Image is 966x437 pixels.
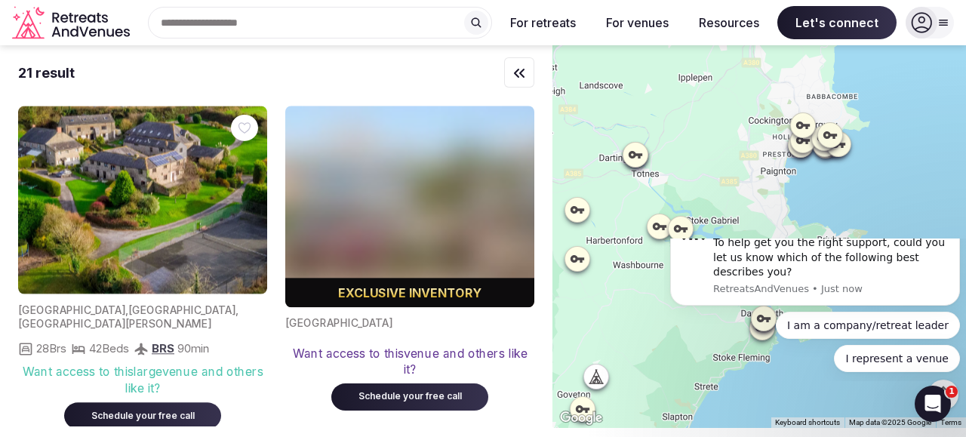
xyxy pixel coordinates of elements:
button: For venues [594,6,681,39]
span: [GEOGRAPHIC_DATA][PERSON_NAME] [18,318,211,330]
div: Hi there 😀 How can I best assist you [DATE]?To get you the right support, could you let us know w... [12,59,248,195]
svg: Retreats and Venues company logo [12,6,133,40]
span: Let's connect [777,6,897,39]
div: RetreatsAndVenues • AI Agent • Just now [24,198,211,208]
img: Profile image for RetreatsAndVenues [43,8,67,32]
button: go back [10,6,38,35]
a: Visit the homepage [12,6,133,40]
div: Want access to this venue and others like it? [285,345,534,377]
span: 1 [946,386,958,398]
button: Upload attachment [72,321,84,333]
button: I am a company/retreat leader [98,239,282,269]
p: Message from RetreatsAndVenues, sent Just now [49,44,285,57]
button: I represent a venue [156,276,282,306]
span: 28 Brs [36,341,66,356]
div: RetreatsAndVenues says… [12,59,290,229]
p: The team can also help [73,19,188,34]
button: Start recording [96,321,108,333]
span: 42 Beds [89,341,129,356]
iframe: Intercom live chat [915,386,951,422]
h1: RetreatsAndVenues [73,8,191,19]
span: Map data ©2025 Google [849,418,931,426]
img: Blurred cover image for a premium venue [285,106,534,307]
div: Quick reply options [6,73,296,134]
button: Send a message… [259,315,283,340]
button: Home [236,6,265,35]
button: For retreats [498,6,588,39]
a: Schedule your free call [331,388,488,402]
div: Exclusive inventory [285,284,534,301]
span: , [125,303,128,315]
button: Resources [687,6,771,39]
div: Want access to this large venue and others like it? [18,364,267,396]
a: Schedule your free call [64,407,221,421]
textarea: Ask a question… [13,290,289,315]
img: Google [556,408,606,428]
span: [GEOGRAPHIC_DATA] [285,317,392,329]
span: 90 min [177,341,209,356]
div: Hi there 😀 How can I best assist you [DATE]? To get you the right support, could you let us know ... [24,68,235,186]
span: [GEOGRAPHIC_DATA] [128,303,235,315]
button: Keyboard shortcuts [775,417,840,428]
a: Terms (opens in new tab) [940,418,961,426]
span: BRS [152,342,174,355]
div: Schedule your free call [82,410,203,422]
div: Close [265,6,292,33]
img: Featured image for venue [18,106,267,294]
span: [GEOGRAPHIC_DATA] [18,303,125,315]
div: 21 result [18,63,75,82]
button: Quick reply: I am a company/retreat leader [112,73,296,100]
a: Open this area in Google Maps (opens a new window) [556,408,606,428]
iframe: Intercom notifications message [664,239,966,381]
span: , [235,303,238,315]
button: Gif picker [48,321,60,333]
button: Emoji picker [23,322,35,334]
div: Schedule your free call [349,391,470,403]
button: Quick reply: I represent a venue [170,106,296,134]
